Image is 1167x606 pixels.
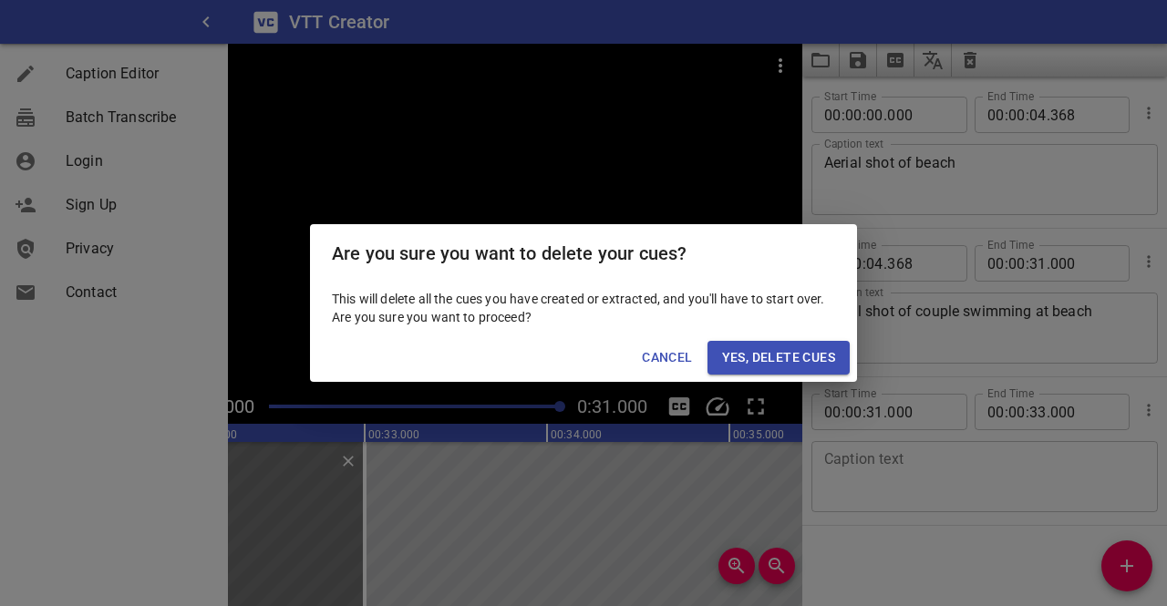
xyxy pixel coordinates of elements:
[707,341,850,375] button: Yes, Delete Cues
[722,346,835,369] span: Yes, Delete Cues
[332,239,835,268] h2: Are you sure you want to delete your cues?
[310,282,857,334] div: This will delete all the cues you have created or extracted, and you'll have to start over. Are y...
[635,341,699,375] button: Cancel
[642,346,692,369] span: Cancel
